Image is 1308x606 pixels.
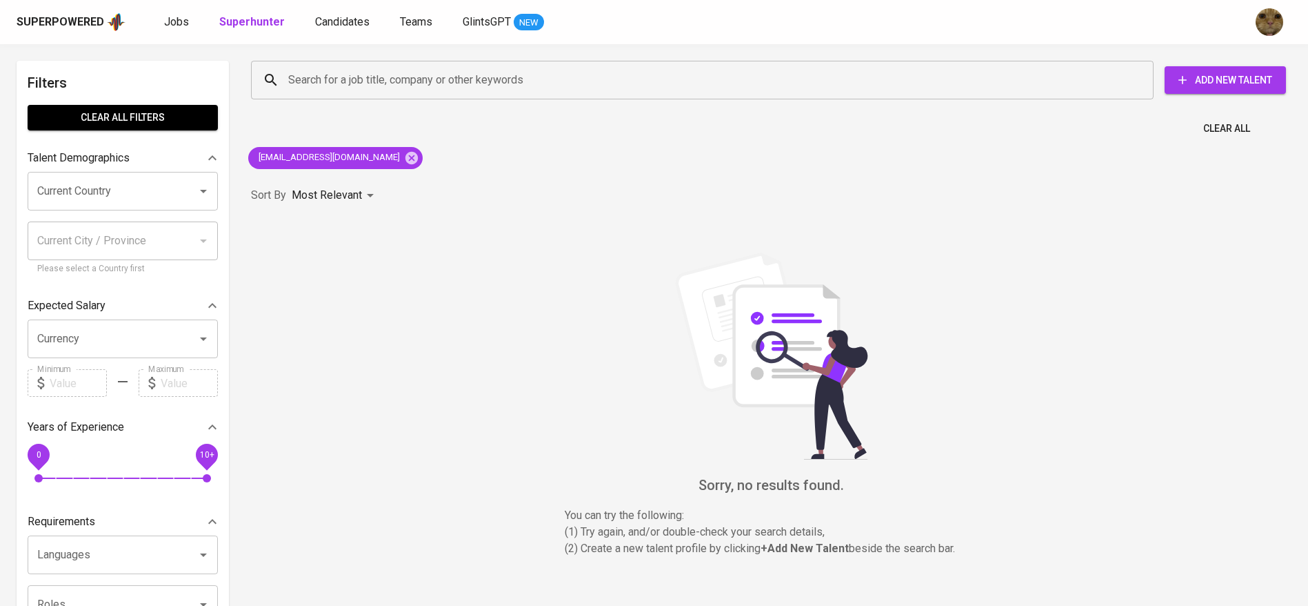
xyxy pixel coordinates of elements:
span: Candidates [315,15,370,28]
div: Requirements [28,508,218,536]
img: ec6c0910-f960-4a00-a8f8-c5744e41279e.jpg [1256,8,1283,36]
div: Most Relevant [292,183,379,208]
span: Jobs [164,15,189,28]
b: + Add New Talent [761,542,849,555]
input: Value [161,369,218,397]
span: Add New Talent [1176,72,1275,89]
p: (2) Create a new talent profile by clicking beside the search bar. [565,540,978,557]
p: Talent Demographics [28,150,130,166]
div: Expected Salary [28,292,218,320]
a: Superpoweredapp logo [17,12,125,32]
button: Clear All filters [28,105,218,130]
p: Please select a Country first [37,262,208,276]
h6: Sorry, no results found. [251,474,1291,496]
button: Open [194,182,213,201]
button: Clear All [1198,116,1256,141]
p: (1) Try again, and/or double-check your search details, [565,524,978,540]
b: Superhunter [219,15,285,28]
a: Candidates [315,14,372,31]
span: 0 [36,450,41,460]
p: Expected Salary [28,297,105,314]
span: Teams [400,15,432,28]
span: Clear All filters [39,109,207,126]
p: Years of Experience [28,419,124,436]
a: GlintsGPT NEW [463,14,544,31]
a: Superhunter [219,14,288,31]
span: NEW [514,16,544,30]
span: [EMAIL_ADDRESS][DOMAIN_NAME] [248,151,408,164]
div: Superpowered [17,14,104,30]
span: 10+ [199,450,214,460]
h6: Filters [28,72,218,94]
button: Open [194,329,213,349]
div: [EMAIL_ADDRESS][DOMAIN_NAME] [248,147,423,169]
p: Sort By [251,187,286,204]
a: Teams [400,14,435,31]
input: Value [50,369,107,397]
div: Years of Experience [28,413,218,441]
img: app logo [107,12,125,32]
p: Requirements [28,514,95,530]
div: Talent Demographics [28,144,218,172]
img: file_searching.svg [668,253,875,460]
p: Most Relevant [292,187,362,204]
button: Open [194,545,213,565]
p: You can try the following : [565,507,978,524]
span: Clear All [1203,120,1250,137]
span: GlintsGPT [463,15,511,28]
button: Add New Talent [1165,66,1286,94]
a: Jobs [164,14,192,31]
